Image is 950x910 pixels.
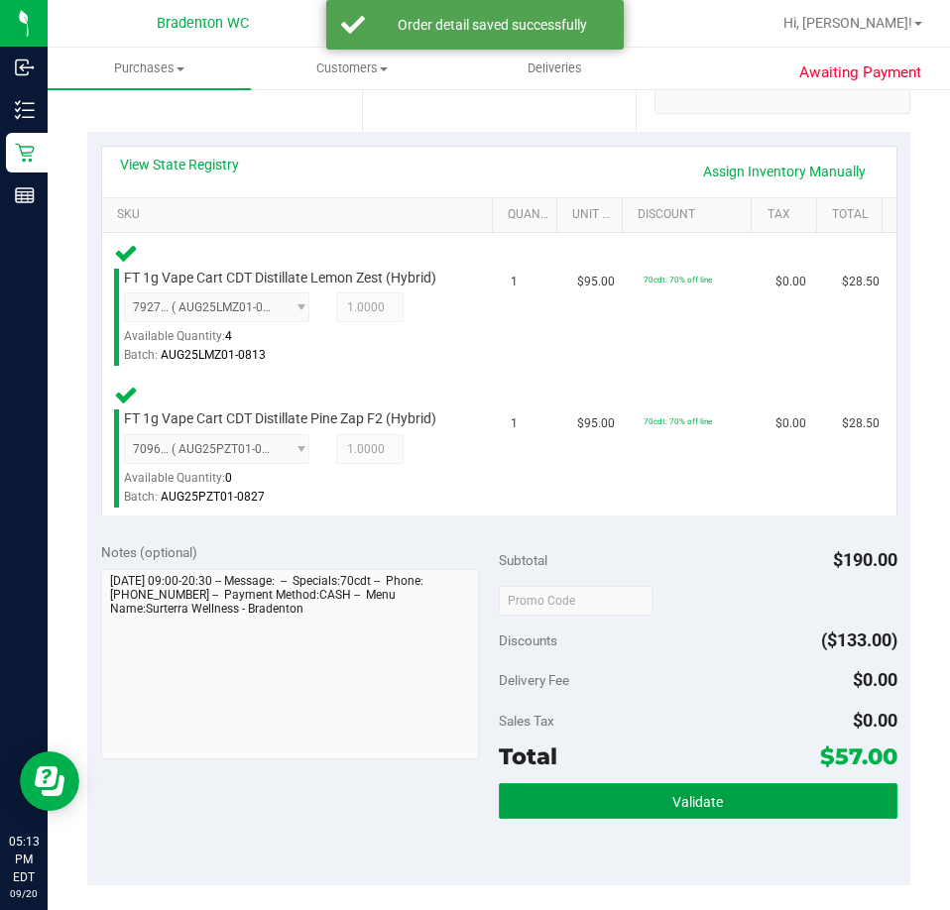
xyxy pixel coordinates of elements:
a: Discount [638,207,744,223]
span: FT 1g Vape Cart CDT Distillate Lemon Zest (Hybrid) [124,269,436,287]
iframe: Resource center [20,751,79,811]
a: Purchases [48,48,251,89]
span: $57.00 [820,742,897,770]
span: $0.00 [775,414,806,433]
span: $190.00 [833,549,897,570]
span: Batch: [124,490,158,504]
p: 05:13 PM EDT [9,833,39,886]
span: Awaiting Payment [799,61,921,84]
span: $28.50 [842,273,880,291]
a: Tax [768,207,809,223]
span: ($133.00) [821,629,897,650]
a: Unit Price [572,207,614,223]
span: Deliveries [501,59,609,77]
div: Order detail saved successfully [376,15,609,35]
span: Batch: [124,348,158,362]
inline-svg: Inbound [15,57,35,77]
a: Total [832,207,874,223]
p: 09/20 [9,886,39,901]
a: View State Registry [120,155,239,174]
inline-svg: Retail [15,143,35,163]
button: Validate [499,783,897,819]
span: $0.00 [853,710,897,731]
span: 70cdt: 70% off line [644,275,712,284]
span: $95.00 [577,273,615,291]
span: Subtotal [499,552,547,568]
span: AUG25LMZ01-0813 [161,348,266,362]
input: Promo Code [499,586,653,616]
span: Notes (optional) [101,544,197,560]
span: $28.50 [842,414,880,433]
span: AUG25PZT01-0827 [161,490,265,504]
span: Bradenton WC [157,15,249,32]
span: $95.00 [577,414,615,433]
a: SKU [117,207,484,223]
span: Purchases [48,59,251,77]
a: Quantity [508,207,549,223]
span: 1 [511,273,518,291]
span: Discounts [499,623,557,658]
inline-svg: Reports [15,185,35,205]
span: 70cdt: 70% off line [644,416,712,426]
span: FT 1g Vape Cart CDT Distillate Pine Zap F2 (Hybrid) [124,409,436,428]
span: Customers [252,59,453,77]
div: Available Quantity: [124,464,320,503]
span: $0.00 [775,273,806,291]
span: 4 [225,329,232,343]
div: Available Quantity: [124,322,320,361]
a: Assign Inventory Manually [690,155,879,188]
span: 1 [511,414,518,433]
span: Delivery Fee [499,672,569,688]
span: 0 [225,471,232,485]
span: Validate [672,794,723,810]
inline-svg: Inventory [15,100,35,120]
a: Deliveries [454,48,657,89]
span: Total [499,742,557,770]
span: Sales Tax [499,713,554,729]
a: Customers [251,48,454,89]
span: Hi, [PERSON_NAME]! [783,15,912,31]
span: $0.00 [853,669,897,690]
